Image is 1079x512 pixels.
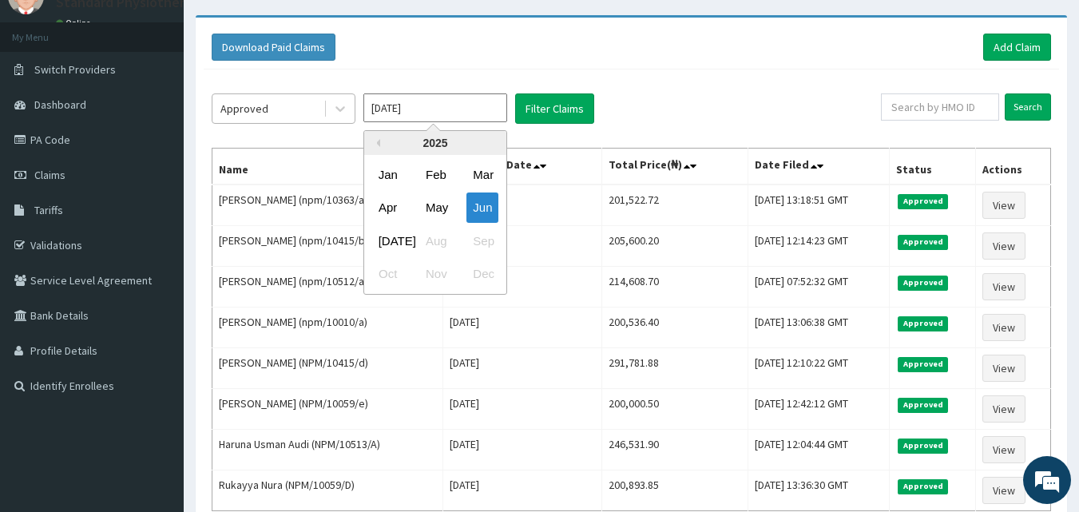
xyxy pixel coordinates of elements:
[466,160,498,189] div: Choose March 2025
[212,389,443,430] td: [PERSON_NAME] (NPM/10059/e)
[1005,93,1051,121] input: Search
[364,131,506,155] div: 2025
[363,93,507,122] input: Select Month and Year
[748,308,890,348] td: [DATE] 13:06:38 GMT
[212,226,443,267] td: [PERSON_NAME] (npm/10415/b)
[212,308,443,348] td: [PERSON_NAME] (npm/10010/a)
[982,192,1025,219] a: View
[8,342,304,398] textarea: Type your message and hit 'Enter'
[982,395,1025,423] a: View
[982,273,1025,300] a: View
[881,93,999,121] input: Search by HMO ID
[601,308,748,348] td: 200,536.40
[212,267,443,308] td: [PERSON_NAME] (npm/10512/a)
[748,470,890,511] td: [DATE] 13:36:30 GMT
[372,139,380,147] button: Previous Year
[419,160,451,189] div: Choose February 2025
[898,357,948,371] span: Approved
[212,185,443,226] td: [PERSON_NAME] (npm/10363/a)
[601,430,748,470] td: 246,531.90
[364,158,506,291] div: month 2025-06
[34,62,116,77] span: Switch Providers
[982,314,1025,341] a: View
[898,194,948,208] span: Approved
[898,235,948,249] span: Approved
[212,470,443,511] td: Rukayya Nura (NPM/10059/D)
[466,193,498,223] div: Choose June 2025
[56,18,94,29] a: Online
[372,160,404,189] div: Choose January 2025
[976,149,1051,185] th: Actions
[34,97,86,112] span: Dashboard
[898,398,948,412] span: Approved
[748,389,890,430] td: [DATE] 12:42:12 GMT
[601,226,748,267] td: 205,600.20
[372,193,404,223] div: Choose April 2025
[748,430,890,470] td: [DATE] 12:04:44 GMT
[83,89,268,110] div: Chat with us now
[601,348,748,389] td: 291,781.88
[212,149,443,185] th: Name
[748,185,890,226] td: [DATE] 13:18:51 GMT
[515,93,594,124] button: Filter Claims
[220,101,268,117] div: Approved
[212,348,443,389] td: [PERSON_NAME] (NPM/10415/d)
[443,470,601,511] td: [DATE]
[982,232,1025,260] a: View
[898,316,948,331] span: Approved
[212,34,335,61] button: Download Paid Claims
[898,276,948,290] span: Approved
[601,470,748,511] td: 200,893.85
[443,430,601,470] td: [DATE]
[982,355,1025,382] a: View
[93,154,220,316] span: We're online!
[601,267,748,308] td: 214,608.70
[601,149,748,185] th: Total Price(₦)
[443,348,601,389] td: [DATE]
[898,439,948,453] span: Approved
[30,80,65,120] img: d_794563401_company_1708531726252_794563401
[983,34,1051,61] a: Add Claim
[443,389,601,430] td: [DATE]
[601,389,748,430] td: 200,000.50
[748,348,890,389] td: [DATE] 12:10:22 GMT
[748,267,890,308] td: [DATE] 07:52:32 GMT
[748,226,890,267] td: [DATE] 12:14:23 GMT
[601,185,748,226] td: 201,522.72
[443,308,601,348] td: [DATE]
[748,149,890,185] th: Date Filed
[212,430,443,470] td: Haruna Usman Audi (NPM/10513/A)
[34,168,65,182] span: Claims
[898,479,948,494] span: Approved
[262,8,300,46] div: Minimize live chat window
[982,436,1025,463] a: View
[34,203,63,217] span: Tariffs
[982,477,1025,504] a: View
[419,193,451,223] div: Choose May 2025
[372,226,404,256] div: Choose July 2025
[890,149,976,185] th: Status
